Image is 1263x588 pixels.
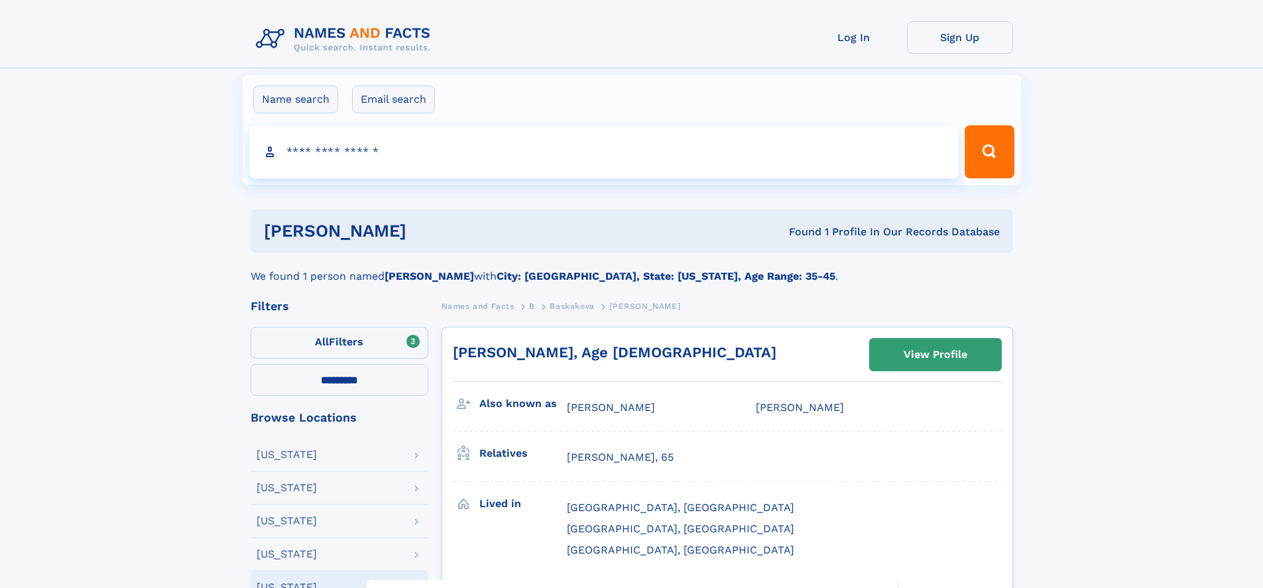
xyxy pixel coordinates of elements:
label: Email search [352,86,435,113]
span: [PERSON_NAME] [609,302,680,311]
span: [PERSON_NAME] [567,401,655,414]
a: B [529,298,535,314]
h3: Lived in [479,493,567,515]
a: Log In [801,21,907,54]
a: [PERSON_NAME], 65 [567,450,674,465]
label: Name search [253,86,338,113]
div: View Profile [904,339,967,370]
a: View Profile [870,339,1001,371]
div: [US_STATE] [257,483,317,493]
b: [PERSON_NAME] [385,270,474,282]
span: [GEOGRAPHIC_DATA], [GEOGRAPHIC_DATA] [567,522,794,535]
span: All [315,335,329,348]
a: Sign Up [907,21,1013,54]
span: B [529,302,535,311]
a: [PERSON_NAME], Age [DEMOGRAPHIC_DATA] [453,344,776,361]
label: Filters [251,327,428,359]
div: We found 1 person named with . [251,253,1013,284]
span: [PERSON_NAME] [756,401,844,414]
div: Filters [251,300,428,312]
div: Found 1 Profile In Our Records Database [597,225,1000,239]
span: [GEOGRAPHIC_DATA], [GEOGRAPHIC_DATA] [567,501,794,514]
h3: Relatives [479,442,567,465]
b: City: [GEOGRAPHIC_DATA], State: [US_STATE], Age Range: 35-45 [497,270,835,282]
input: search input [249,125,959,178]
h1: [PERSON_NAME] [264,223,598,239]
h3: Also known as [479,392,567,415]
img: Logo Names and Facts [251,21,442,57]
a: Baskakova [550,298,594,314]
div: [US_STATE] [257,449,317,460]
div: [US_STATE] [257,516,317,526]
div: Browse Locations [251,412,428,424]
div: [US_STATE] [257,549,317,559]
button: Search Button [965,125,1014,178]
span: Baskakova [550,302,594,311]
a: Names and Facts [442,298,514,314]
span: [GEOGRAPHIC_DATA], [GEOGRAPHIC_DATA] [567,544,794,556]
